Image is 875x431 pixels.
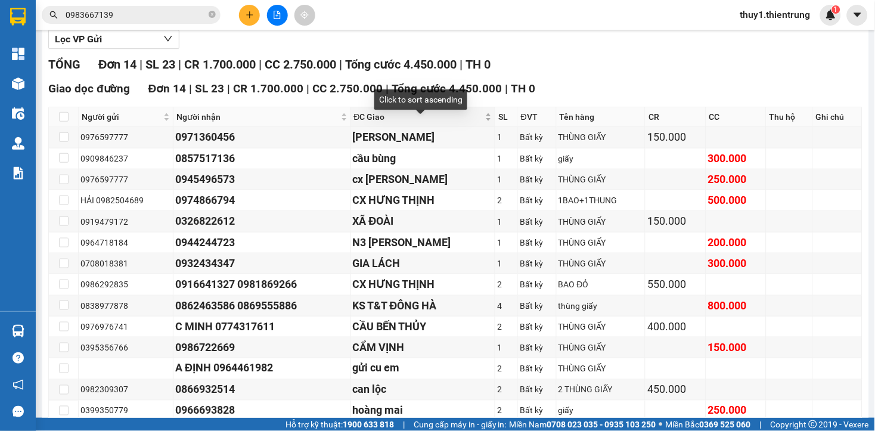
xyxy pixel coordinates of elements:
div: 1 [497,236,516,249]
div: 300.000 [708,255,764,272]
img: icon-new-feature [826,10,836,20]
div: 450.000 [647,382,703,398]
span: aim [300,11,309,19]
span: TH 0 [511,82,535,95]
div: THÙNG GIẤY [558,173,643,186]
div: 2 [497,362,516,376]
span: | [306,82,309,95]
div: Bất kỳ [520,320,554,333]
div: GIA LÁCH [353,255,493,272]
span: close-circle [209,11,216,18]
span: | [259,57,262,72]
span: | [178,57,181,72]
div: 150.000 [708,339,764,356]
div: CX HƯNG THỊNH [353,276,493,293]
div: Bất kỳ [520,299,554,312]
div: 0862463586 0869555886 [175,297,348,314]
div: gửi cu em [353,360,493,377]
div: 2 [497,194,516,207]
div: Bất kỳ [520,257,554,270]
div: 0326822612 [175,213,348,230]
div: 0976597777 [80,131,171,144]
div: 0966693828 [175,402,348,419]
th: ĐVT [518,107,557,127]
input: Tìm tên, số ĐT hoặc mã đơn [66,8,206,21]
span: Hỗ trợ kỹ thuật: [286,418,394,431]
span: | [505,82,508,95]
div: giấy [558,404,643,417]
b: Nhà xe Thiên Trung [48,10,107,82]
div: 0395356766 [80,341,171,354]
h2: 6VZ9LTS3 [7,85,96,105]
span: file-add [273,11,281,19]
div: 0708018381 [80,257,171,270]
span: | [386,82,389,95]
div: THÙNG GIẤY [558,320,643,333]
div: 0982309307 [80,383,171,396]
th: Thu hộ [767,107,813,127]
div: C MINH 0774317611 [175,318,348,335]
div: CẦU BẾN THỦY [353,318,493,335]
div: THÙNG GIẤY [558,131,643,144]
img: logo.jpg [7,18,42,77]
div: 500.000 [708,192,764,209]
span: TH 0 [466,57,491,72]
div: Bất kỳ [520,173,554,186]
span: search [49,11,58,19]
div: 150.000 [647,213,703,230]
span: CC 2.750.000 [312,82,383,95]
div: 0399350779 [80,404,171,417]
strong: 1900 633 818 [343,420,394,429]
div: cx [PERSON_NAME] [353,171,493,188]
div: XÃ ĐOÀI [353,213,493,230]
img: warehouse-icon [12,137,24,150]
div: 1 [497,341,516,354]
b: [DOMAIN_NAME] [158,10,288,29]
div: THÙNG GIẤY [558,341,643,354]
span: Miền Bắc [666,418,751,431]
span: | [760,418,762,431]
div: 2 [497,278,516,291]
strong: 0708 023 035 - 0935 103 250 [547,420,656,429]
button: Lọc VP Gửi [48,30,179,49]
div: 1BAO+1THUNG [558,194,643,207]
div: THÙNG GIẤY [558,215,643,228]
th: CC [706,107,767,127]
span: Lọc VP Gửi [55,32,102,46]
img: warehouse-icon [12,107,24,120]
div: 1 [497,215,516,228]
div: N3 [PERSON_NAME] [353,234,493,251]
span: Cung cấp máy in - giấy in: [414,418,507,431]
span: thuy1.thientrung [731,7,820,22]
div: thùng giấy [558,299,643,312]
div: 200.000 [708,234,764,251]
div: 2 [497,383,516,396]
span: ĐC Giao [354,110,483,123]
span: 1 [834,5,838,14]
div: HẢI 0982504689 [80,194,171,207]
th: Tên hàng [557,107,646,127]
div: THÙNG GIẤY [558,257,643,270]
div: Bất kỳ [520,152,554,165]
div: Bất kỳ [520,236,554,249]
div: Bất kỳ [520,131,554,144]
div: Bất kỳ [520,362,554,376]
span: ⚪️ [659,422,663,427]
img: logo-vxr [10,8,26,26]
div: THÙNG GIẤY [558,236,643,249]
th: Ghi chú [813,107,862,127]
div: 550.000 [647,276,703,293]
img: warehouse-icon [12,325,24,337]
div: CX HƯNG THỊNH [353,192,493,209]
h2: VP Nhận: VP Nước Ngầm [63,85,288,160]
span: CR 1.700.000 [233,82,303,95]
div: 2 THÙNG GIẤY [558,383,643,396]
span: Tổng cước 4.450.000 [392,82,502,95]
div: giấy [558,152,643,165]
div: KS T&T ĐÔNG HÀ [353,297,493,314]
div: 0986292835 [80,278,171,291]
div: [PERSON_NAME] [353,129,493,145]
div: 250.000 [708,171,764,188]
button: caret-down [847,5,868,26]
div: 0909846237 [80,152,171,165]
